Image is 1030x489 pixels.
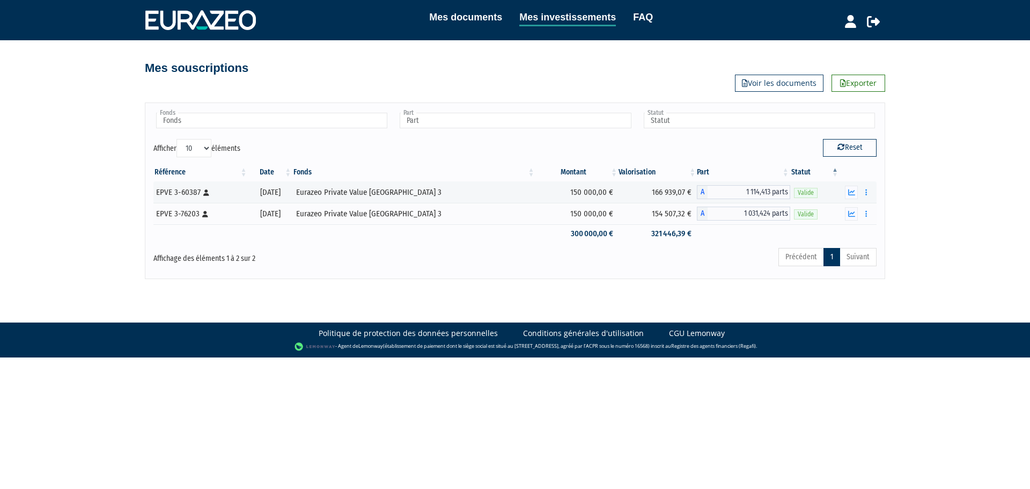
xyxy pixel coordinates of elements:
[519,10,616,26] a: Mes investissements
[296,208,532,220] div: Eurazeo Private Value [GEOGRAPHIC_DATA] 3
[156,208,245,220] div: EPVE 3-76203
[832,75,885,92] a: Exporter
[295,341,336,352] img: logo-lemonway.png
[840,248,877,266] a: Suivant
[153,163,248,181] th: Référence : activer pour trier la colonne par ordre croissant
[619,181,697,203] td: 166 939,07 €
[523,328,644,339] a: Conditions générales d'utilisation
[669,328,725,339] a: CGU Lemonway
[697,163,790,181] th: Part: activer pour trier la colonne par ordre croissant
[156,187,245,198] div: EPVE 3-60387
[697,185,708,199] span: A
[145,10,256,30] img: 1732889491-logotype_eurazeo_blanc_rvb.png
[697,185,790,199] div: A - Eurazeo Private Value Europe 3
[536,203,619,224] td: 150 000,00 €
[252,208,289,220] div: [DATE]
[248,163,293,181] th: Date: activer pour trier la colonne par ordre croissant
[319,328,498,339] a: Politique de protection des données personnelles
[358,342,383,349] a: Lemonway
[176,139,211,157] select: Afficheréléments
[296,187,532,198] div: Eurazeo Private Value [GEOGRAPHIC_DATA] 3
[794,188,818,198] span: Valide
[697,207,790,221] div: A - Eurazeo Private Value Europe 3
[153,247,445,264] div: Affichage des éléments 1 à 2 sur 2
[619,163,697,181] th: Valorisation: activer pour trier la colonne par ordre croissant
[778,248,824,266] a: Précédent
[619,224,697,243] td: 321 446,39 €
[536,163,619,181] th: Montant: activer pour trier la colonne par ordre croissant
[823,248,840,266] a: 1
[708,185,790,199] span: 1 114,413 parts
[536,224,619,243] td: 300 000,00 €
[429,10,502,25] a: Mes documents
[11,341,1019,352] div: - Agent de (établissement de paiement dont le siège social est situé au [STREET_ADDRESS], agréé p...
[697,207,708,221] span: A
[790,163,840,181] th: Statut : activer pour trier la colonne par ordre d&eacute;croissant
[735,75,823,92] a: Voir les documents
[823,139,877,156] button: Reset
[708,207,790,221] span: 1 031,424 parts
[292,163,535,181] th: Fonds: activer pour trier la colonne par ordre croissant
[153,139,240,157] label: Afficher éléments
[536,181,619,203] td: 150 000,00 €
[633,10,653,25] a: FAQ
[619,203,697,224] td: 154 507,32 €
[145,62,248,75] h4: Mes souscriptions
[794,209,818,220] span: Valide
[202,211,208,217] i: [Français] Personne physique
[203,189,209,196] i: [Français] Personne physique
[252,187,289,198] div: [DATE]
[671,342,756,349] a: Registre des agents financiers (Regafi)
